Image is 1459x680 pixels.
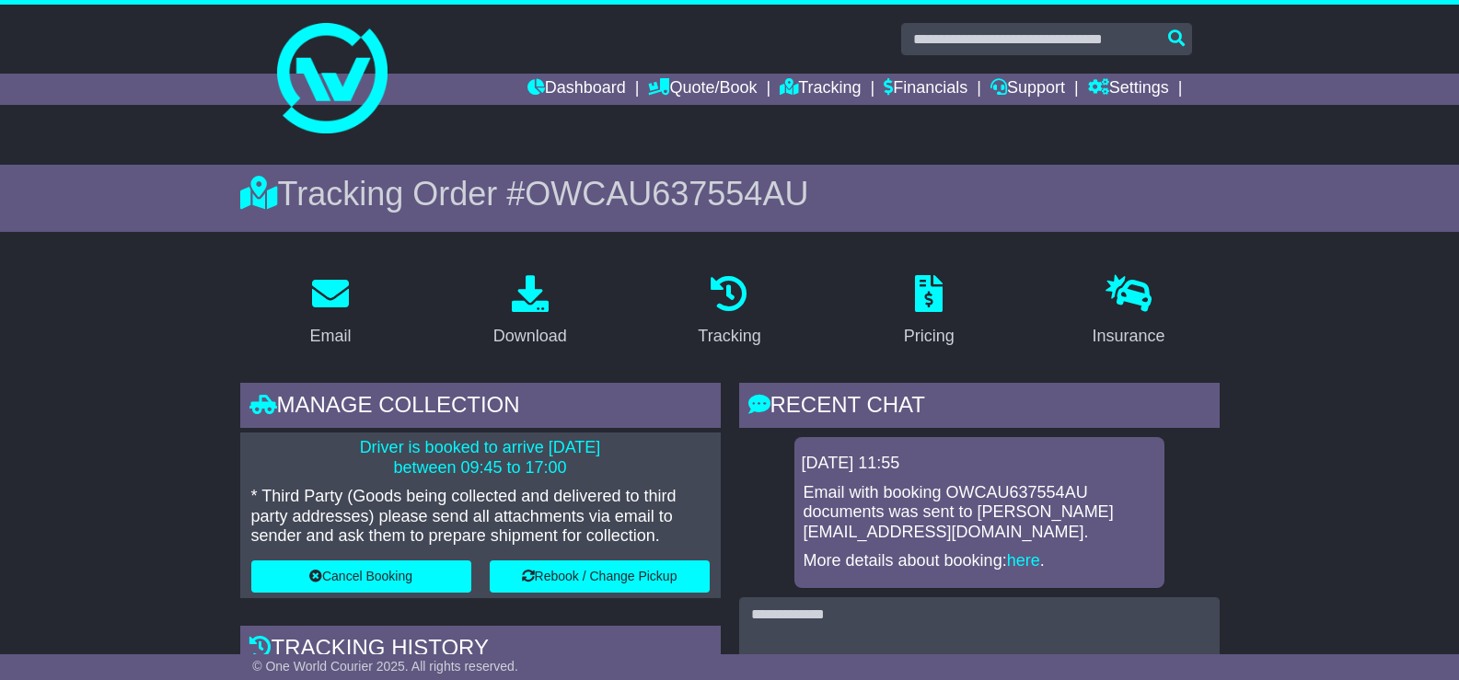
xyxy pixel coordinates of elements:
[525,175,808,213] span: OWCAU637554AU
[892,269,967,355] a: Pricing
[297,269,363,355] a: Email
[686,269,772,355] a: Tracking
[251,438,710,478] p: Driver is booked to arrive [DATE] between 09:45 to 17:00
[240,174,1220,213] div: Tracking Order #
[648,74,757,105] a: Quote/Book
[884,74,967,105] a: Financials
[1088,74,1169,105] a: Settings
[481,269,579,355] a: Download
[490,560,710,593] button: Rebook / Change Pickup
[780,74,861,105] a: Tracking
[802,454,1157,474] div: [DATE] 11:55
[493,324,567,349] div: Download
[698,324,760,349] div: Tracking
[804,551,1155,571] p: More details about booking: .
[990,74,1065,105] a: Support
[904,324,955,349] div: Pricing
[251,560,471,593] button: Cancel Booking
[1081,269,1177,355] a: Insurance
[739,383,1220,432] div: RECENT CHAT
[309,324,351,349] div: Email
[1093,324,1165,349] div: Insurance
[251,487,710,547] p: * Third Party (Goods being collected and delivered to third party addresses) please send all atta...
[240,383,721,432] div: Manage collection
[527,74,626,105] a: Dashboard
[252,659,518,674] span: © One World Courier 2025. All rights reserved.
[804,483,1155,543] p: Email with booking OWCAU637554AU documents was sent to [PERSON_NAME][EMAIL_ADDRESS][DOMAIN_NAME].
[240,626,721,675] div: Tracking history
[1007,551,1040,570] a: here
